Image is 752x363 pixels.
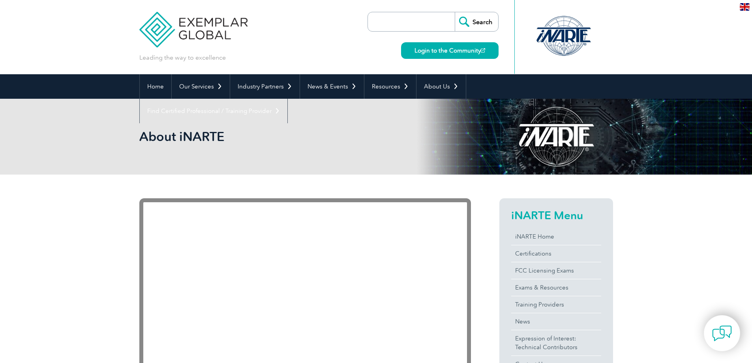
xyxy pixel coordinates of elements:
[172,74,230,99] a: Our Services
[140,74,171,99] a: Home
[139,130,471,143] h2: About iNARTE
[511,330,601,355] a: Expression of Interest:Technical Contributors
[140,99,287,123] a: Find Certified Professional / Training Provider
[511,279,601,296] a: Exams & Resources
[364,74,416,99] a: Resources
[511,209,601,222] h2: iNARTE Menu
[455,12,498,31] input: Search
[511,245,601,262] a: Certifications
[139,53,226,62] p: Leading the way to excellence
[401,42,499,59] a: Login to the Community
[416,74,466,99] a: About Us
[511,296,601,313] a: Training Providers
[511,228,601,245] a: iNARTE Home
[481,48,485,53] img: open_square.png
[230,74,300,99] a: Industry Partners
[511,262,601,279] a: FCC Licensing Exams
[740,3,750,11] img: en
[300,74,364,99] a: News & Events
[712,324,732,343] img: contact-chat.png
[511,313,601,330] a: News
